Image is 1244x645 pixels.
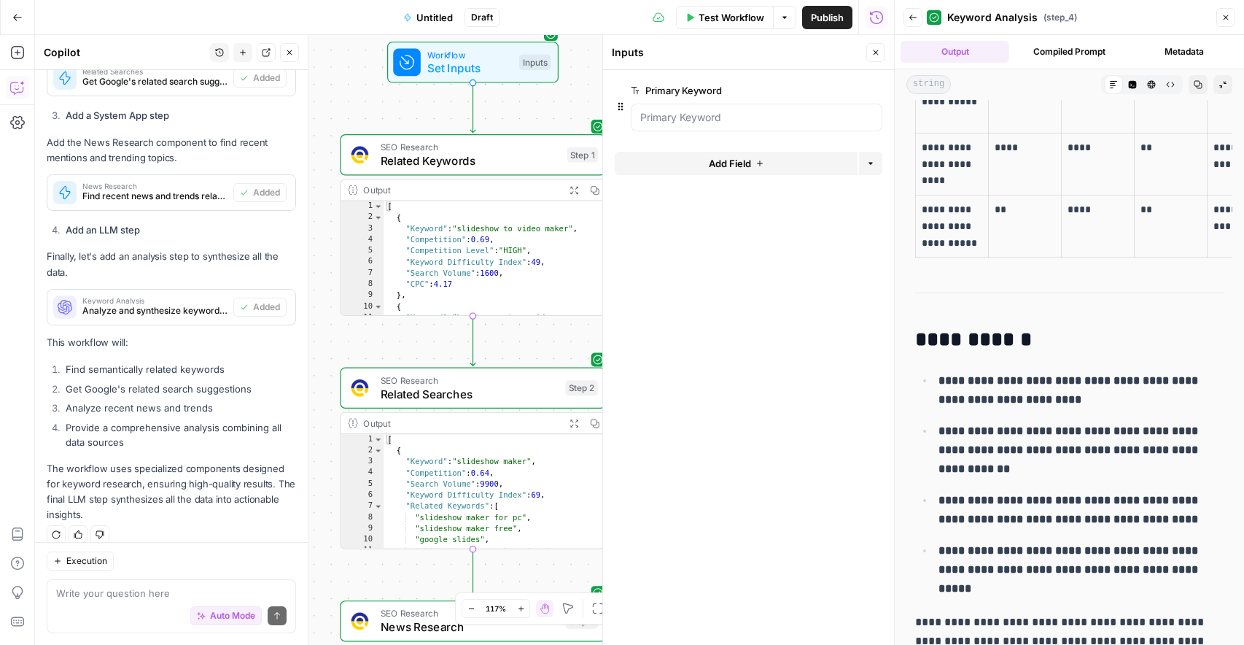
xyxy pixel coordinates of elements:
[82,190,228,203] span: Find recent news and trends related to the keyword
[66,224,140,236] strong: Add an LLM step
[233,298,287,317] button: Added
[62,382,296,396] li: Get Google's related search suggestions
[565,380,598,395] div: Step 2
[47,461,296,523] p: The workflow uses specialized components designed for keyword research, ensuring high-quality res...
[811,10,844,25] span: Publish
[62,401,296,415] li: Analyze recent news and trends
[427,60,512,77] span: Set Inputs
[47,552,114,571] button: Execution
[363,183,559,197] div: Output
[44,45,206,60] div: Copilot
[341,301,384,312] div: 10
[341,201,384,212] div: 1
[363,417,559,430] div: Output
[341,212,384,223] div: 2
[901,41,1009,63] button: Output
[567,147,598,163] div: Step 1
[470,83,475,133] g: Edge from start to step_1
[381,606,559,620] span: SEO Research
[373,445,383,456] span: Toggle code folding, rows 2 through 18
[486,603,506,614] span: 117%
[253,72,280,85] span: Added
[341,268,384,279] div: 7
[66,109,169,121] strong: Add a System App step
[471,11,493,24] span: Draft
[381,140,561,154] span: SEO Research
[631,83,800,98] label: Primary Keyword
[470,549,475,599] g: Edge from step_2 to step_3
[351,379,368,396] img: 9u0p4zbvbrir7uayayktvs1v5eg0
[676,6,773,29] button: Test Workflow
[341,479,384,490] div: 5
[1130,41,1238,63] button: Metadata
[615,152,858,175] button: Add Field
[341,279,384,290] div: 8
[82,75,228,88] span: Get Google's related search suggestions
[341,246,384,257] div: 5
[341,546,384,557] div: 11
[210,609,255,622] span: Auto Mode
[373,434,383,445] span: Toggle code folding, rows 1 through 121
[233,183,287,202] button: Added
[373,301,383,312] span: Toggle code folding, rows 10 through 17
[519,55,551,70] div: Inputs
[341,468,384,479] div: 4
[612,45,862,60] div: Inputs
[394,6,462,29] button: Untitled
[341,535,384,546] div: 10
[82,182,228,190] span: News Research
[340,42,605,82] div: WorkflowSet InputsInputs
[62,362,296,376] li: Find semantically related keywords
[190,606,262,625] button: Auto Mode
[416,10,453,25] span: Untitled
[253,186,280,199] span: Added
[381,374,559,387] span: SEO Research
[82,297,228,304] span: Keyword Analysis
[82,68,228,75] span: Related Searches
[340,134,605,316] div: SEO ResearchRelated KeywordsStep 1Output[ { "Keyword":"slideshow to video maker", "Competition":0...
[233,69,287,88] button: Added
[947,10,1038,25] span: Keyword Analysis
[82,304,228,317] span: Analyze and synthesize keyword data
[699,10,764,25] span: Test Workflow
[253,301,280,314] span: Added
[341,490,384,501] div: 6
[640,110,873,125] input: Primary Keyword
[341,445,384,456] div: 2
[381,619,559,636] span: News Research
[66,555,107,568] span: Execution
[373,212,383,223] span: Toggle code folding, rows 2 through 9
[373,501,383,512] span: Toggle code folding, rows 7 through 16
[62,420,296,449] li: Provide a comprehensive analysis combining all data sources
[341,523,384,534] div: 9
[427,47,512,61] span: Workflow
[906,75,951,94] span: string
[709,156,751,171] span: Add Field
[341,223,384,234] div: 3
[470,316,475,366] g: Edge from step_1 to step_2
[341,501,384,512] div: 7
[47,335,296,350] p: This workflow will:
[1043,11,1077,24] span: ( step_4 )
[341,235,384,246] div: 4
[351,147,368,163] img: se7yyxfvbxn2c3qgqs66gfh04cl6
[1015,41,1124,63] button: Compiled Prompt
[802,6,852,29] button: Publish
[341,312,384,335] div: 11
[47,249,296,279] p: Finally, let's add an analysis step to synthesize all the data.
[47,135,296,166] p: Add the News Research component to find recent mentions and trending topics.
[341,512,384,523] div: 8
[381,385,559,402] span: Related Searches
[341,290,384,301] div: 9
[341,434,384,445] div: 1
[340,368,605,549] div: SEO ResearchRelated SearchesStep 2Output[ { "Keyword":"slideshow maker", "Competition":0.64, "Sea...
[341,457,384,468] div: 3
[341,257,384,268] div: 6
[381,152,561,169] span: Related Keywords
[373,201,383,212] span: Toggle code folding, rows 1 through 802
[565,614,598,629] div: Step 3
[351,613,368,630] img: vjoh3p9kohnippxyp1brdnq6ymi1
